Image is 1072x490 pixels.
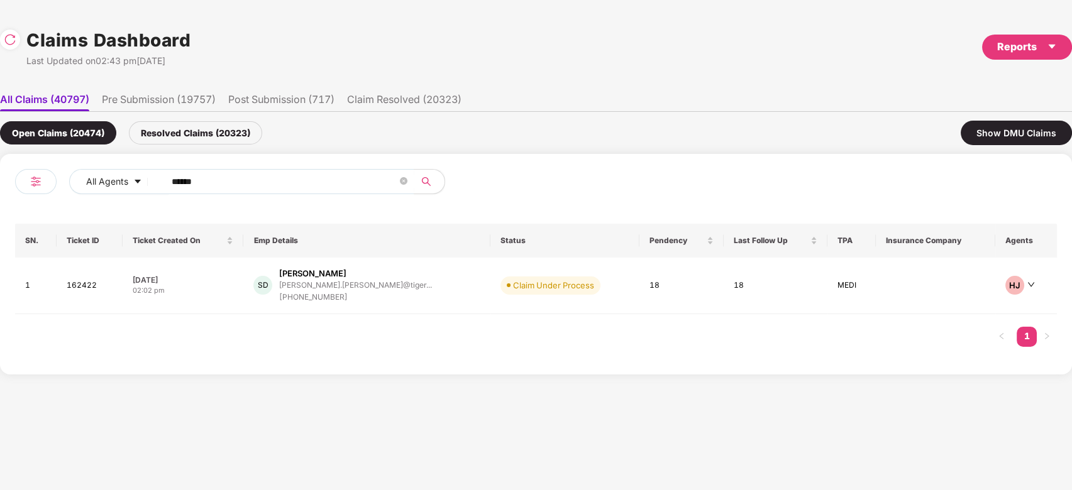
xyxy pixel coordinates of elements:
[400,176,407,188] span: close-circle
[876,224,995,258] th: Insurance Company
[400,177,407,185] span: close-circle
[1017,327,1037,346] a: 1
[961,121,1072,145] div: Show DMU Claims
[1037,327,1057,347] li: Next Page
[243,224,490,258] th: Emp Details
[133,236,224,246] span: Ticket Created On
[15,224,57,258] th: SN.
[490,224,640,258] th: Status
[129,121,262,144] div: Resolved Claims (20323)
[4,33,16,46] img: svg+xml;base64,PHN2ZyBpZD0iUmVsb2FkLTMyeDMyIiB4bWxucz0iaHR0cDovL3d3dy53My5vcmcvMjAwMC9zdmciIHdpZH...
[1005,276,1024,295] div: HJ
[26,26,191,54] h1: Claims Dashboard
[414,177,438,187] span: search
[69,169,169,194] button: All Agentscaret-down
[724,224,828,258] th: Last Follow Up
[279,291,431,303] div: [PHONE_NUMBER]
[1027,281,1035,288] span: down
[347,93,461,111] li: Claim Resolved (20323)
[86,175,128,188] span: All Agents
[639,258,723,314] td: 18
[57,258,123,314] td: 162422
[26,54,191,68] div: Last Updated on 02:43 pm[DATE]
[827,224,876,258] th: TPA
[253,276,272,295] div: SD
[123,224,244,258] th: Ticket Created On
[513,279,594,291] div: Claim Under Process
[133,285,234,296] div: 02:02 pm
[133,177,142,187] span: caret-down
[827,258,876,314] td: MEDI
[1043,332,1051,340] span: right
[998,332,1005,340] span: left
[102,93,216,111] li: Pre Submission (19757)
[228,93,334,111] li: Post Submission (717)
[992,327,1012,347] button: left
[995,224,1057,258] th: Agents
[997,39,1057,55] div: Reports
[279,268,346,280] div: [PERSON_NAME]
[279,281,431,289] div: [PERSON_NAME].[PERSON_NAME]@tiger...
[1017,327,1037,347] li: 1
[15,258,57,314] td: 1
[724,258,828,314] td: 18
[1037,327,1057,347] button: right
[133,275,234,285] div: [DATE]
[649,236,704,246] span: Pendency
[28,174,43,189] img: svg+xml;base64,PHN2ZyB4bWxucz0iaHR0cDovL3d3dy53My5vcmcvMjAwMC9zdmciIHdpZHRoPSIyNCIgaGVpZ2h0PSIyNC...
[1047,41,1057,52] span: caret-down
[734,236,809,246] span: Last Follow Up
[639,224,723,258] th: Pendency
[57,224,123,258] th: Ticket ID
[992,327,1012,347] li: Previous Page
[414,169,445,194] button: search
